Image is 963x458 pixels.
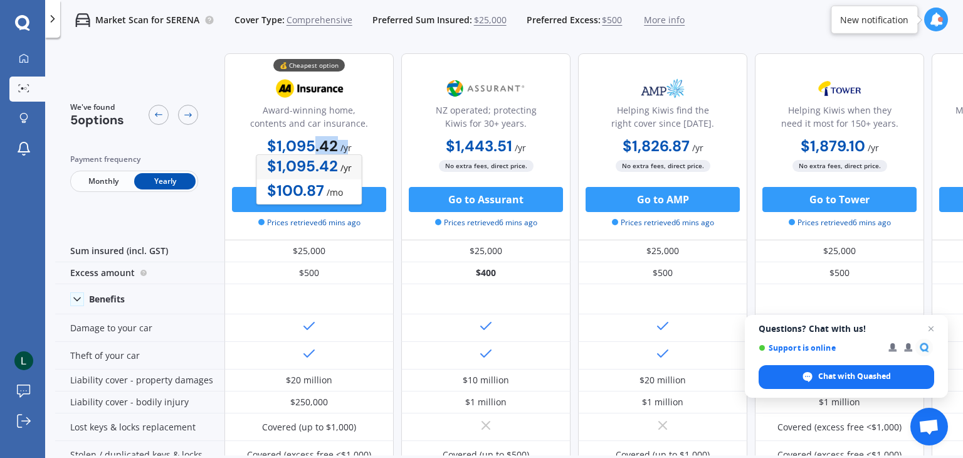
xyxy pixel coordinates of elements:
span: Prices retrieved 6 mins ago [789,217,891,228]
div: $500 [578,262,747,284]
div: Award-winning home, contents and car insurance. [235,104,383,135]
div: $20 million [286,374,332,386]
p: Market Scan for SERENA [95,14,199,26]
span: More info [644,14,685,26]
div: New notification [840,13,908,26]
div: $1 million [465,396,507,408]
div: Lost keys & locks replacement [55,413,224,441]
div: Payment frequency [70,153,198,166]
div: $400 [401,262,571,284]
div: $10 million [463,374,509,386]
div: Helping Kiwis find the right cover since [DATE]. [589,104,737,135]
button: Go to Tower [762,187,917,212]
div: $1 million [819,396,860,408]
span: Close chat [924,321,939,336]
span: Prices retrieved 6 mins ago [258,217,360,228]
img: car.f15378c7a67c060ca3f3.svg [75,13,90,28]
div: $250,000 [290,396,328,408]
span: Yearly [134,173,196,189]
span: 5 options [70,112,124,128]
span: No extra fees, direct price. [616,160,710,172]
div: Damage to your car [55,314,224,342]
b: $100.87 [267,181,324,200]
div: Helping Kiwis when they need it most for 150+ years. [766,104,913,135]
div: $500 [224,262,394,284]
span: Questions? Chat with us! [759,324,934,334]
span: Preferred Sum Insured: [372,14,472,26]
span: $500 [602,14,622,26]
div: $25,000 [401,240,571,262]
img: AMP.webp [621,73,704,104]
span: Prices retrieved 6 mins ago [612,217,714,228]
span: No extra fees, direct price. [439,160,534,172]
div: $500 [755,262,924,284]
b: $1,443.51 [446,136,512,156]
div: Open chat [910,408,948,445]
div: Covered (up to $1,000) [262,421,356,434]
img: AA.webp [268,73,350,104]
div: $25,000 [224,240,394,262]
b: $1,879.10 [801,136,865,156]
button: Go to AA [232,187,386,212]
div: $25,000 [578,240,747,262]
b: $1,826.87 [623,136,690,156]
span: Prices retrieved 6 mins ago [435,217,537,228]
span: / yr [340,142,352,154]
div: 💰 Cheapest option [273,59,345,72]
div: $25,000 [755,240,924,262]
span: We've found [70,102,124,113]
div: Liability cover - bodily injury [55,391,224,413]
div: NZ operated; protecting Kiwis for 30+ years. [412,104,560,135]
div: Covered (excess free <$1,000) [777,421,902,434]
button: Go to Assurant [409,187,563,212]
div: Theft of your car [55,342,224,370]
img: Tower.webp [798,73,881,104]
span: / yr [868,142,879,154]
b: $1,095.42 [267,136,338,156]
span: No extra fees, direct price. [792,160,887,172]
span: Preferred Excess: [527,14,601,26]
span: / yr [692,142,703,154]
span: / mo [327,186,343,198]
span: Support is online [759,343,880,353]
div: Benefits [89,294,125,305]
img: ACg8ocJ2x2QDbUUxvg8xgBbOOrIU7XjlGfq0Ia4QGqQLpJis0asjcA=s96-c [14,351,33,370]
span: Monthly [73,173,134,189]
span: Chat with Quashed [818,371,891,382]
span: $25,000 [474,14,507,26]
div: Liability cover - property damages [55,370,224,391]
b: $1,095.42 [267,156,338,176]
img: Assurant.png [445,73,527,104]
div: Chat with Quashed [759,365,934,389]
div: Sum insured (incl. GST) [55,240,224,262]
button: Go to AMP [586,187,740,212]
span: Cover Type: [234,14,285,26]
span: Comprehensive [287,14,352,26]
div: Excess amount [55,262,224,284]
span: / yr [515,142,526,154]
div: $1 million [642,396,683,408]
span: / yr [340,162,352,174]
div: $20 million [639,374,686,386]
